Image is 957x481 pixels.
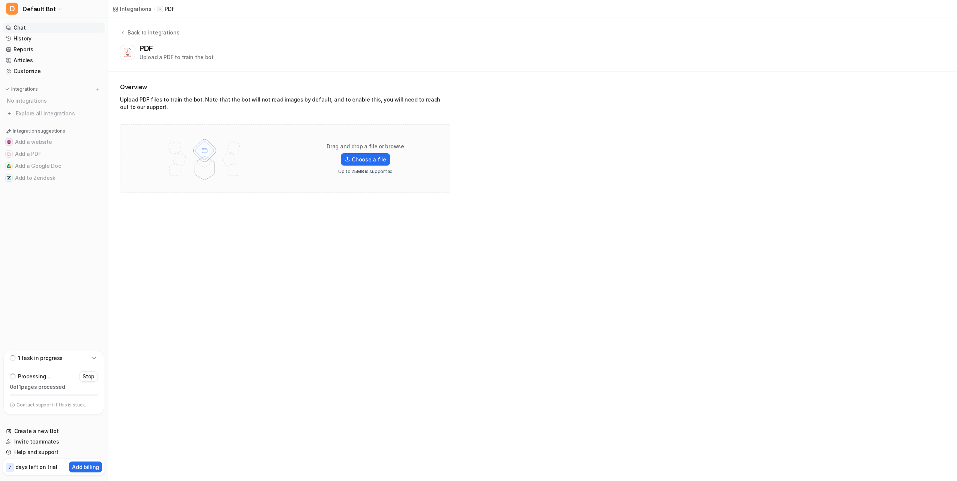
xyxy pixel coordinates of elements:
[7,176,11,180] img: Add to Zendesk
[3,426,105,436] a: Create a new Bot
[120,82,450,91] h2: Overview
[156,132,253,185] img: File upload illustration
[3,172,105,184] button: Add to ZendeskAdd to Zendesk
[13,128,65,134] p: Integration suggestions
[338,169,393,175] p: Up to 25MB is supported
[125,28,179,36] div: Back to integrations
[3,436,105,447] a: Invite teammates
[69,462,102,472] button: Add billing
[112,5,151,13] a: Integrations
[11,86,38,92] p: Integrations
[120,5,151,13] div: Integrations
[120,96,450,114] div: Upload PDF files to train the bot. Note that the bot will not read images by default, and to enab...
[3,22,105,33] a: Chat
[154,6,155,12] span: /
[157,5,174,13] a: PDF iconPDF
[4,87,10,92] img: expand menu
[7,140,11,144] img: Add a website
[8,464,11,471] p: 7
[7,152,11,156] img: Add a PDF
[3,66,105,76] a: Customize
[3,447,105,457] a: Help and support
[6,110,13,117] img: explore all integrations
[4,94,105,107] div: No integrations
[10,383,98,391] p: 0 of 1 pages processed
[3,148,105,160] button: Add a PDFAdd a PDF
[95,87,100,92] img: menu_add.svg
[3,33,105,44] a: History
[120,28,179,44] button: Back to integrations
[16,108,102,120] span: Explore all integrations
[3,44,105,55] a: Reports
[18,354,63,362] p: 1 task in progress
[79,371,98,382] button: Stop
[3,108,105,119] a: Explore all integrations
[18,373,50,380] p: Processing...
[3,160,105,172] button: Add a Google DocAdd a Google Doc
[3,85,40,93] button: Integrations
[72,463,99,471] p: Add billing
[139,53,214,61] div: Upload a PDF to train the bot
[16,402,86,408] p: Contact support if this is stuck.
[3,55,105,66] a: Articles
[345,157,350,162] img: Upload icon
[82,373,94,380] p: Stop
[7,164,11,168] img: Add a Google Doc
[327,143,404,150] p: Drag and drop a file or browse
[139,44,156,53] div: PDF
[6,3,18,15] span: D
[158,7,162,11] img: PDF icon
[3,136,105,148] button: Add a websiteAdd a website
[22,4,56,14] span: Default Bot
[15,463,57,471] p: days left on trial
[165,5,174,13] p: PDF
[341,153,390,166] label: Choose a file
